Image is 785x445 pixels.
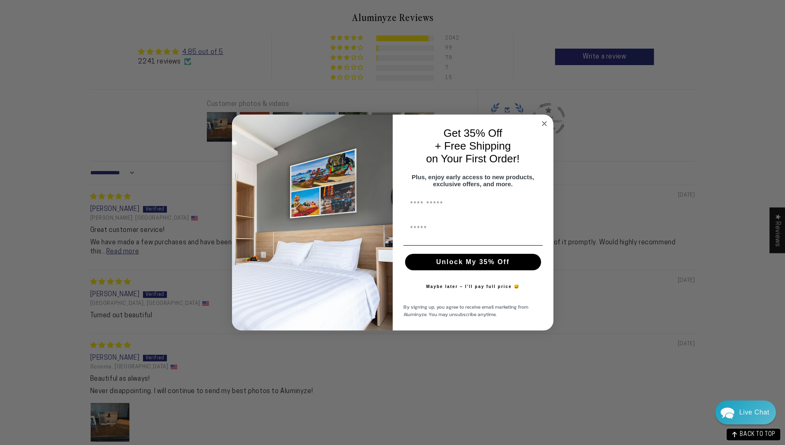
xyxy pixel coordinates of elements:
span: Get 35% Off [443,127,502,139]
button: Close dialog [539,119,549,129]
button: Maybe later – I’ll pay full price 😅 [422,279,524,295]
span: BACK TO TOP [740,432,776,438]
img: 728e4f65-7e6c-44e2-b7d1-0292a396982f.jpeg [232,115,393,330]
img: underline [403,245,543,246]
div: Chat widget toggle [715,400,776,424]
span: on Your First Order! [426,152,520,165]
span: By signing up, you agree to receive email marketing from Aluminyze. You may unsubscribe anytime. [403,303,528,318]
span: Plus, enjoy early access to new products, exclusive offers, and more. [412,173,534,187]
div: Contact Us Directly [739,400,769,424]
button: Unlock My 35% Off [405,254,541,270]
span: + Free Shipping [435,140,511,152]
